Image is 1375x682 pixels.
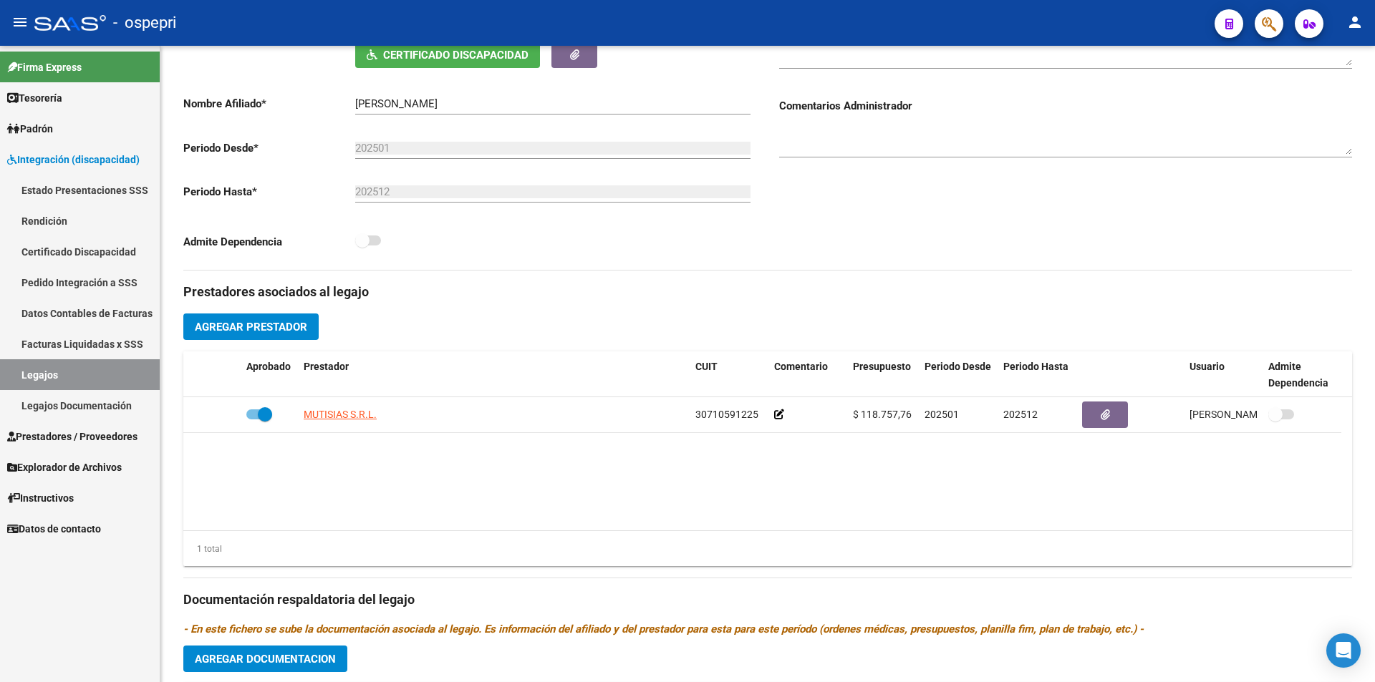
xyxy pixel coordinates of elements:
[241,351,298,399] datatable-header-cell: Aprobado
[183,646,347,672] button: Agregar Documentacion
[183,96,355,112] p: Nombre Afiliado
[919,351,998,399] datatable-header-cell: Periodo Desde
[183,282,1352,302] h3: Prestadores asociados al legajo
[113,7,176,39] span: - ospepri
[853,409,912,420] span: $ 118.757,76
[695,409,758,420] span: 30710591225
[246,361,291,372] span: Aprobado
[1190,409,1302,420] span: [PERSON_NAME] [DATE]
[183,541,222,557] div: 1 total
[383,49,529,62] span: Certificado Discapacidad
[695,361,718,372] span: CUIT
[1268,361,1328,389] span: Admite Dependencia
[183,140,355,156] p: Periodo Desde
[690,351,768,399] datatable-header-cell: CUIT
[1190,361,1225,372] span: Usuario
[304,361,349,372] span: Prestador
[779,98,1352,114] h3: Comentarios Administrador
[183,313,319,340] button: Agregar Prestador
[304,409,377,420] span: MUTISIAS S.R.L.
[7,459,122,475] span: Explorador de Archivos
[847,351,919,399] datatable-header-cell: Presupuesto
[1003,409,1038,420] span: 202512
[1003,361,1068,372] span: Periodo Hasta
[1184,351,1263,399] datatable-header-cell: Usuario
[774,361,828,372] span: Comentario
[768,351,847,399] datatable-header-cell: Comentario
[183,590,1352,610] h3: Documentación respaldatoria del legajo
[7,490,74,506] span: Instructivos
[298,351,690,399] datatable-header-cell: Prestador
[7,521,101,537] span: Datos de contacto
[183,234,355,250] p: Admite Dependencia
[183,623,1144,635] i: - En este fichero se sube la documentación asociada al legajo. Es información del afiliado y del ...
[925,361,991,372] span: Periodo Desde
[1326,633,1361,668] div: Open Intercom Messenger
[195,321,307,333] span: Agregar Prestador
[195,653,336,666] span: Agregar Documentacion
[7,429,137,444] span: Prestadores / Proveedores
[183,184,355,200] p: Periodo Hasta
[11,14,29,31] mat-icon: menu
[7,152,140,167] span: Integración (discapacidad)
[998,351,1076,399] datatable-header-cell: Periodo Hasta
[853,361,911,372] span: Presupuesto
[925,409,959,420] span: 202501
[7,90,62,106] span: Tesorería
[1346,14,1364,31] mat-icon: person
[7,59,82,75] span: Firma Express
[355,42,540,68] button: Certificado Discapacidad
[7,121,53,137] span: Padrón
[1263,351,1341,399] datatable-header-cell: Admite Dependencia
